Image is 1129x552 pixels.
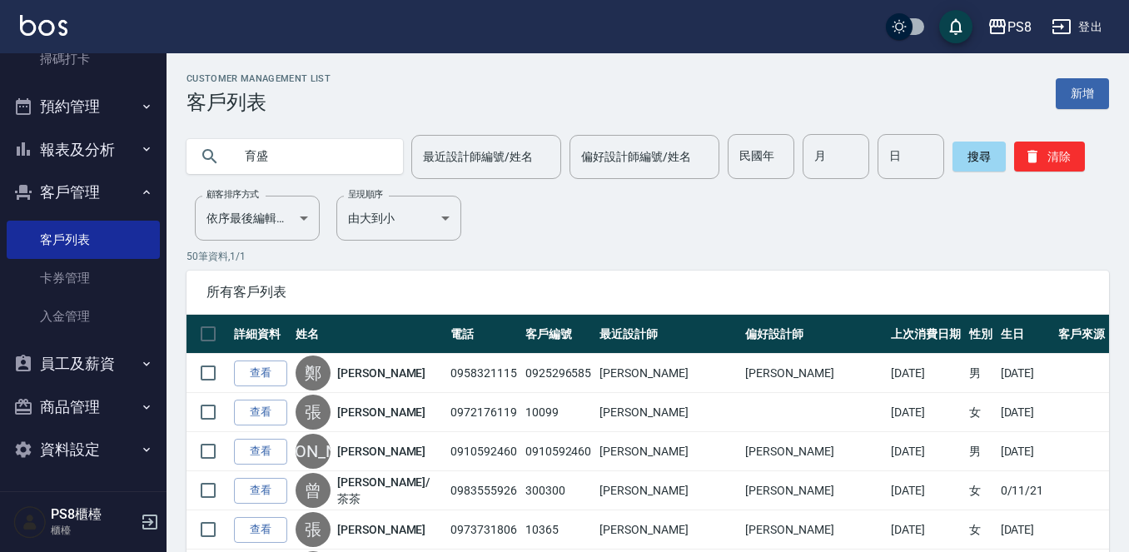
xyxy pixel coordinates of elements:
td: [DATE] [997,510,1055,550]
button: 商品管理 [7,385,160,429]
td: [DATE] [887,393,965,432]
label: 呈現順序 [348,188,383,201]
td: 女 [965,471,997,510]
td: 10365 [521,510,596,550]
p: 50 筆資料, 1 / 1 [187,249,1109,264]
h2: Customer Management List [187,73,331,84]
a: 查看 [234,439,287,465]
a: [PERSON_NAME] [337,365,425,381]
td: [PERSON_NAME] [741,354,887,393]
td: 女 [965,393,997,432]
a: 查看 [234,400,287,425]
th: 偏好設計師 [741,315,887,354]
a: 入金管理 [7,297,160,336]
img: Person [13,505,47,539]
td: 10099 [521,393,596,432]
div: 張 [296,512,331,547]
div: PS8 [1007,17,1032,37]
a: [PERSON_NAME] [337,521,425,538]
td: [DATE] [997,393,1055,432]
button: 資料設定 [7,428,160,471]
th: 最近設計師 [595,315,741,354]
div: 依序最後編輯時間 [195,196,320,241]
td: [PERSON_NAME] [595,432,741,471]
td: [PERSON_NAME] [595,393,741,432]
td: [PERSON_NAME] [595,471,741,510]
button: 登出 [1045,12,1109,42]
td: 0910592460 [446,432,521,471]
img: Logo [20,15,67,36]
td: [PERSON_NAME] [741,432,887,471]
span: 所有客戶列表 [206,284,1089,301]
td: [DATE] [887,432,965,471]
h3: 客戶列表 [187,91,331,114]
th: 詳細資料 [230,315,291,354]
th: 姓名 [291,315,446,354]
td: 0973731806 [446,510,521,550]
button: save [939,10,972,43]
th: 客戶來源 [1054,315,1109,354]
td: [PERSON_NAME] [741,510,887,550]
p: 櫃檯 [51,523,136,538]
td: [DATE] [887,471,965,510]
label: 顧客排序方式 [206,188,259,201]
td: 男 [965,354,997,393]
button: 客戶管理 [7,171,160,214]
td: 0925296585 [521,354,596,393]
div: 張 [296,395,331,430]
button: 搜尋 [952,142,1006,172]
a: [PERSON_NAME]/ 茶茶 [337,474,442,507]
td: 男 [965,432,997,471]
button: 預約管理 [7,85,160,128]
td: 0958321115 [446,354,521,393]
th: 上次消費日期 [887,315,965,354]
div: [PERSON_NAME] [296,434,331,469]
th: 生日 [997,315,1055,354]
td: [DATE] [997,432,1055,471]
td: [DATE] [887,354,965,393]
a: 查看 [234,517,287,543]
td: 0/11/21 [997,471,1055,510]
a: 查看 [234,478,287,504]
a: 掃碼打卡 [7,40,160,78]
td: [PERSON_NAME] [595,354,741,393]
div: 曾 [296,473,331,508]
div: 鄭 [296,356,331,390]
a: 客戶列表 [7,221,160,259]
a: [PERSON_NAME] [337,443,425,460]
td: 0910592460 [521,432,596,471]
button: 清除 [1014,142,1085,172]
td: 300300 [521,471,596,510]
td: [PERSON_NAME] [595,510,741,550]
td: [DATE] [887,510,965,550]
div: 由大到小 [336,196,461,241]
h5: PS8櫃檯 [51,506,136,523]
th: 客戶編號 [521,315,596,354]
td: [PERSON_NAME] [741,471,887,510]
a: 查看 [234,361,287,386]
a: [PERSON_NAME] [337,404,425,420]
input: 搜尋關鍵字 [233,134,390,179]
td: 女 [965,510,997,550]
a: 新增 [1056,78,1109,109]
button: 員工及薪資 [7,342,160,385]
td: [DATE] [997,354,1055,393]
button: PS8 [981,10,1038,44]
td: 0972176119 [446,393,521,432]
a: 卡券管理 [7,259,160,297]
th: 電話 [446,315,521,354]
td: 0983555926 [446,471,521,510]
button: 報表及分析 [7,128,160,172]
th: 性別 [965,315,997,354]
